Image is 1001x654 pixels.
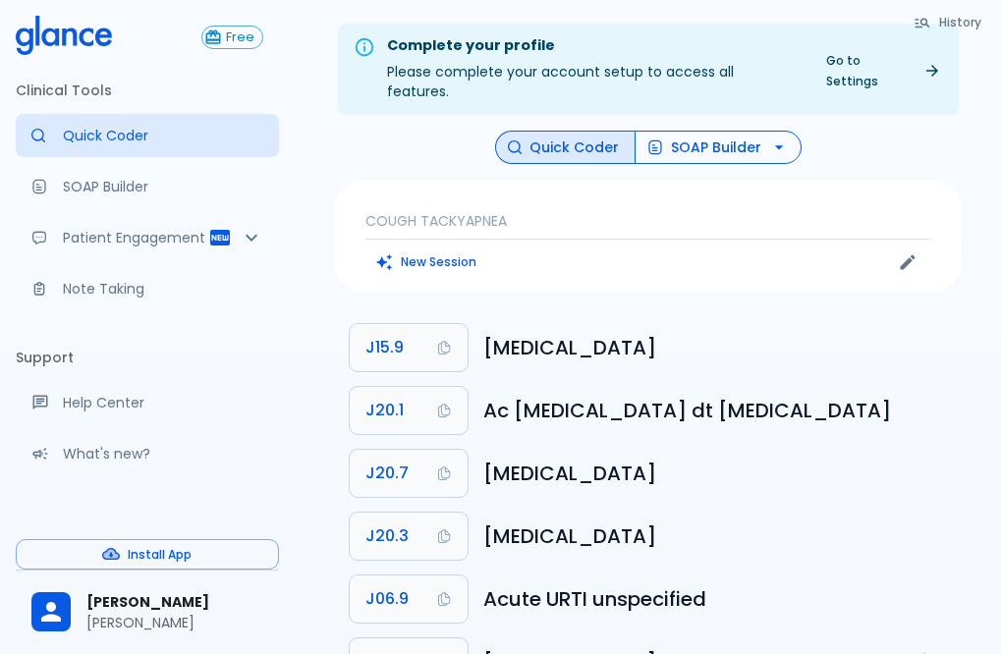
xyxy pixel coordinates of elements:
[350,575,468,623] button: Copy Code J06.9 to clipboard
[201,26,263,49] button: Free
[63,228,208,247] p: Patient Engagement
[201,26,279,49] a: Click to view or change your subscription
[63,126,263,145] p: Quick Coder
[350,324,468,371] button: Copy Code J15.9 to clipboard
[904,8,993,36] button: History
[63,393,263,412] p: Help Center
[483,332,946,363] h6: Bacterial pneumonia, unspecified
[350,387,468,434] button: Copy Code J20.1 to clipboard
[16,334,279,381] li: Support
[63,177,263,196] p: SOAP Builder
[365,397,404,424] span: J20.1
[86,613,263,632] p: [PERSON_NAME]
[63,444,263,463] p: What's new?
[16,578,279,646] div: [PERSON_NAME][PERSON_NAME]
[16,67,279,114] li: Clinical Tools
[483,458,946,489] h6: Acute bronchitis due to echovirus
[365,460,409,487] span: J20.7
[350,450,468,497] button: Copy Code J20.7 to clipboard
[16,499,279,546] li: Settings
[814,46,951,95] a: Go to Settings
[483,395,946,426] h6: Acute bronchitis due to Haemophilus influenzae
[635,131,802,165] button: SOAP Builder
[495,131,636,165] button: Quick Coder
[16,381,279,424] a: Get help from our support team
[16,539,279,570] button: Install App
[893,247,922,277] button: Edit
[16,114,279,157] a: Moramiz: Find ICD10AM codes instantly
[365,334,404,361] span: J15.9
[63,279,263,299] p: Note Taking
[365,247,488,276] button: Clears all inputs and results.
[86,592,263,613] span: [PERSON_NAME]
[218,30,262,45] span: Free
[483,520,946,552] h6: Acute bronchitis due to coxsackievirus
[365,522,409,550] span: J20.3
[16,165,279,208] a: Docugen: Compose a clinical documentation in seconds
[365,211,930,231] p: COUGH TACKYAPNEA
[387,29,799,109] div: Please complete your account setup to access all features.
[16,216,279,259] div: Patient Reports & Referrals
[387,35,799,57] div: Complete your profile
[16,267,279,310] a: Advanced note-taking
[350,513,468,560] button: Copy Code J20.3 to clipboard
[483,583,946,615] h6: Acute upper respiratory infection, unspecified
[16,432,279,475] div: Recent updates and feature releases
[365,585,409,613] span: J06.9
